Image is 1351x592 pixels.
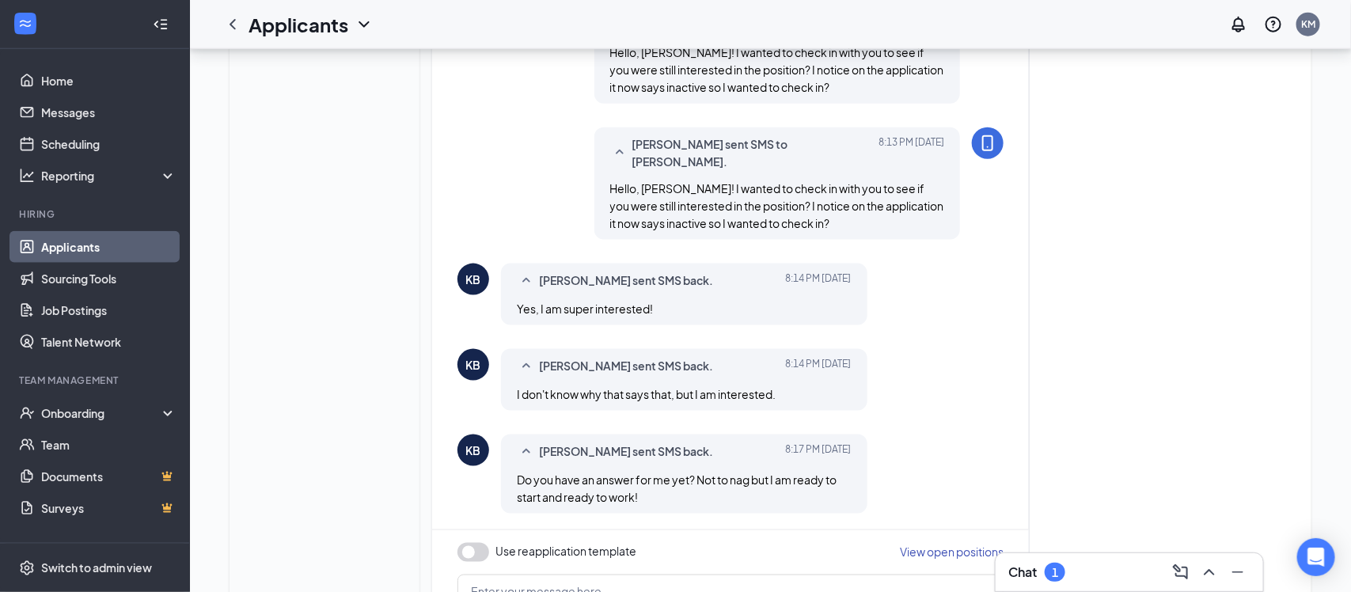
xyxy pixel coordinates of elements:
span: [PERSON_NAME] sent SMS to [PERSON_NAME]. [632,135,874,170]
span: Hello, [PERSON_NAME]! I wanted to check in with you to see if you were still interested in the po... [610,45,944,94]
svg: SmallChevronUp [517,442,536,461]
div: KB [466,271,481,287]
button: ChevronUp [1197,560,1222,585]
svg: Settings [19,560,35,576]
span: [PERSON_NAME] sent SMS back. [539,357,713,376]
div: Team Management [19,374,173,387]
a: Talent Network [41,326,176,358]
h3: Chat [1008,564,1037,581]
a: SurveysCrown [41,492,176,524]
div: 1 [1052,566,1058,579]
span: [DATE] 8:17 PM [786,442,852,461]
svg: SmallChevronUp [517,271,536,290]
svg: ChevronUp [1200,563,1219,582]
span: [PERSON_NAME] sent SMS back. [539,442,713,461]
span: Use reapplication template [495,543,636,559]
a: Sourcing Tools [41,263,176,294]
button: Minimize [1225,560,1250,585]
svg: Analysis [19,168,35,184]
span: I don't know why that says that, but I am interested. [517,387,776,401]
svg: QuestionInfo [1264,15,1283,34]
span: Yes, I am super interested! [517,302,653,316]
a: Team [41,429,176,461]
span: View open positions [900,545,1004,559]
svg: ComposeMessage [1171,563,1190,582]
svg: Notifications [1229,15,1248,34]
div: Onboarding [41,405,163,421]
div: KM [1301,17,1315,31]
button: ComposeMessage [1168,560,1194,585]
div: Reporting [41,168,177,184]
svg: SmallChevronUp [517,357,536,376]
a: Home [41,65,176,97]
svg: SmallChevronUp [610,143,629,162]
a: Messages [41,97,176,128]
svg: ChevronDown [355,15,374,34]
svg: MobileSms [978,134,997,153]
span: [DATE] 8:13 PM [879,135,944,170]
div: Open Intercom Messenger [1297,538,1335,576]
svg: Collapse [153,17,169,32]
a: Applicants [41,231,176,263]
div: KB [466,357,481,373]
a: Scheduling [41,128,176,160]
svg: ChevronLeft [223,15,242,34]
div: KB [466,442,481,458]
span: [DATE] 8:14 PM [786,357,852,376]
a: Job Postings [41,294,176,326]
h1: Applicants [249,11,348,38]
span: Do you have an answer for me yet? Not to nag but I am ready to start and ready to work! [517,472,837,504]
svg: Minimize [1228,563,1247,582]
svg: UserCheck [19,405,35,421]
div: Switch to admin view [41,560,152,576]
div: Hiring [19,207,173,221]
a: DocumentsCrown [41,461,176,492]
span: [DATE] 8:14 PM [786,271,852,290]
span: Hello, [PERSON_NAME]! I wanted to check in with you to see if you were still interested in the po... [610,181,944,230]
svg: WorkstreamLogo [17,16,33,32]
span: [PERSON_NAME] sent SMS back. [539,271,713,290]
